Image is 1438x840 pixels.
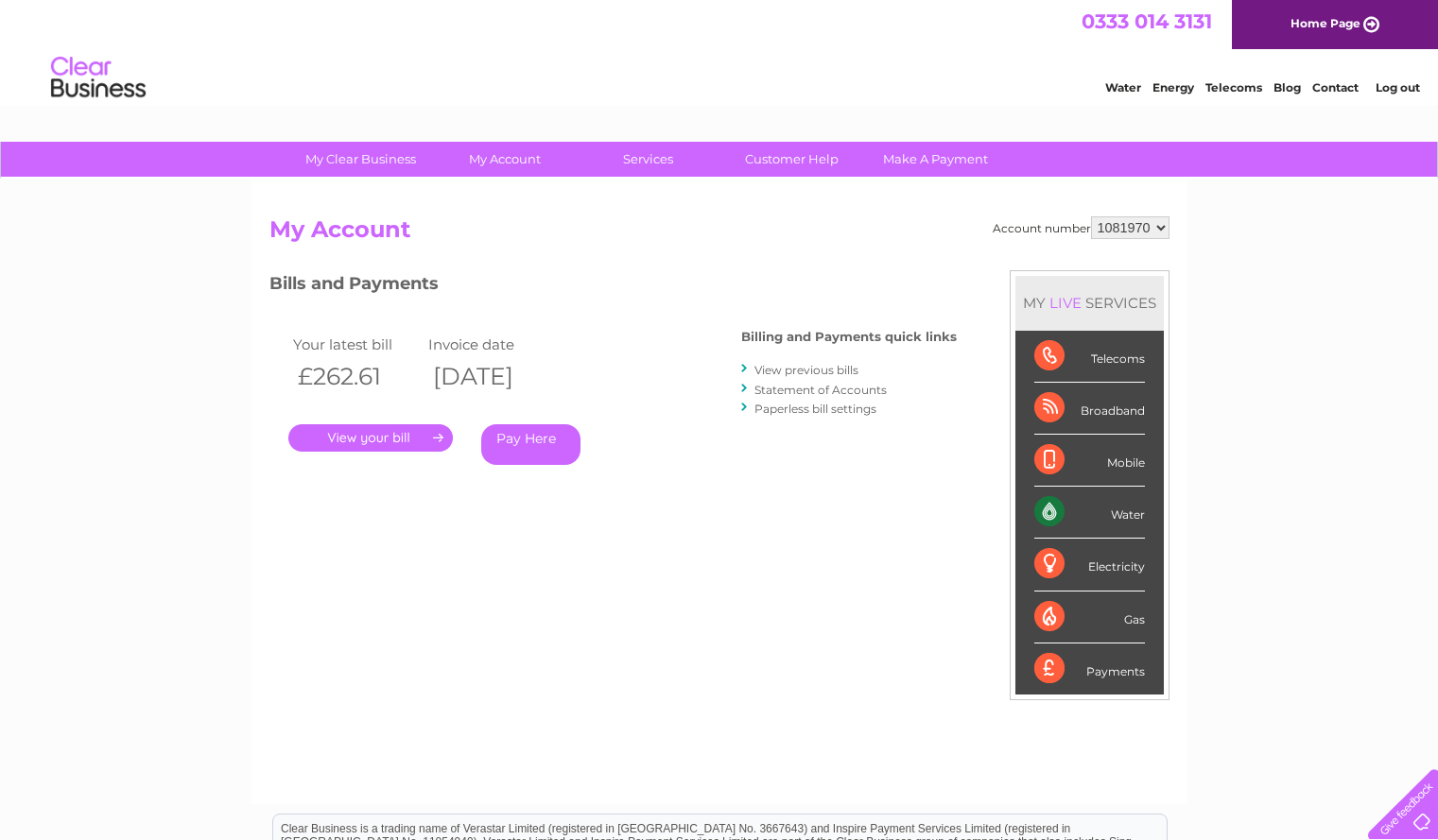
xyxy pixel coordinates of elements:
div: Mobile [1034,435,1145,487]
a: Energy [1152,80,1194,94]
h4: Billing and Payments quick links [741,330,957,344]
h2: My Account [269,216,1169,252]
div: Clear Business is a trading name of Verastar Limited (registered in [GEOGRAPHIC_DATA] No. 3667643... [273,10,1167,92]
img: logo.png [50,49,147,107]
div: Gas [1034,591,1145,643]
a: Contact [1312,80,1359,94]
a: Log out [1376,80,1420,94]
a: Blog [1273,80,1301,94]
td: Invoice date [424,332,560,357]
a: 0333 014 3131 [1082,9,1212,33]
a: My Account [426,142,582,177]
div: Telecoms [1034,331,1145,383]
a: Paperless bill settings [754,402,876,416]
a: Services [570,142,726,177]
div: Account number [993,216,1169,239]
a: Statement of Accounts [754,383,887,397]
a: . [288,424,453,452]
a: My Clear Business [283,142,439,177]
a: Telecoms [1205,80,1262,94]
h3: Bills and Payments [269,270,957,303]
a: View previous bills [754,363,858,377]
a: Customer Help [714,142,870,177]
div: LIVE [1046,294,1085,312]
th: £262.61 [288,357,424,396]
div: Payments [1034,643,1145,694]
a: Water [1105,80,1141,94]
td: Your latest bill [288,332,424,357]
div: Water [1034,487,1145,539]
div: MY SERVICES [1015,276,1164,330]
th: [DATE] [424,357,560,396]
a: Make A Payment [858,142,1014,177]
a: Pay Here [481,424,580,465]
div: Electricity [1034,539,1145,591]
div: Broadband [1034,383,1145,435]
